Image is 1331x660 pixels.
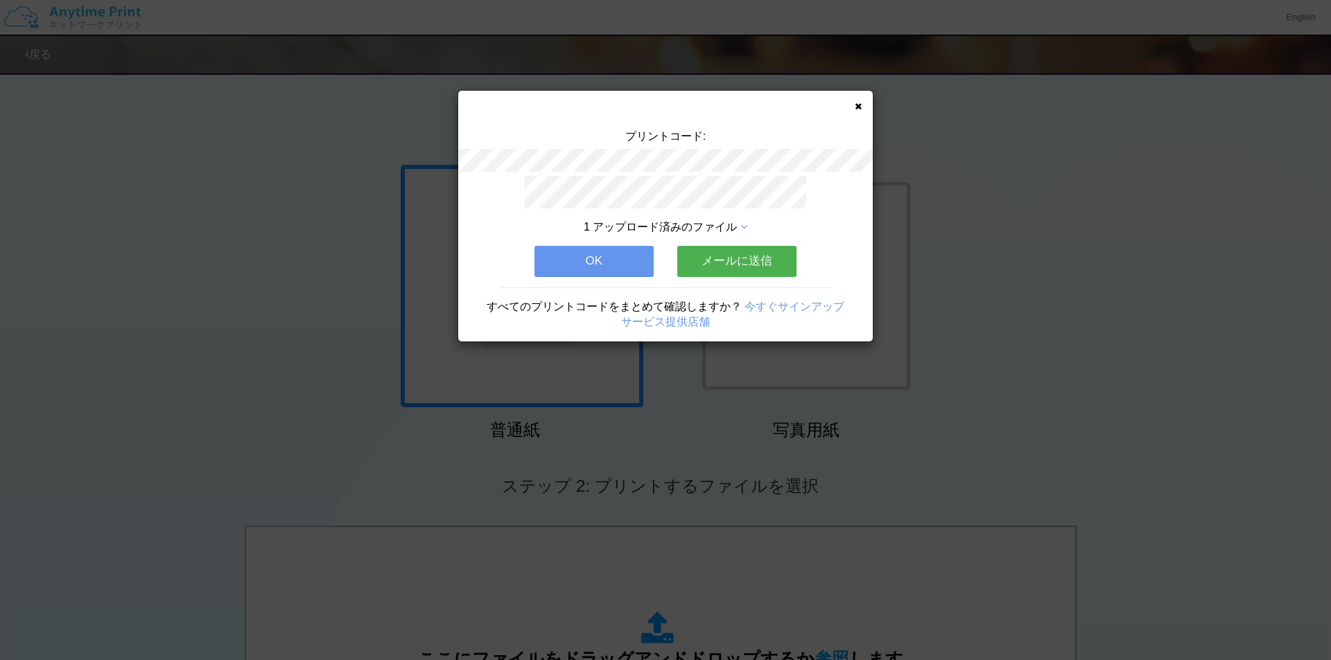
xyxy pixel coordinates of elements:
span: 1 アップロード済みのファイル [584,221,737,233]
span: すべてのプリントコードをまとめて確認しますか？ [487,301,742,312]
button: OK [534,246,654,276]
span: プリントコード: [625,130,706,142]
a: サービス提供店舗 [621,316,710,328]
a: 今すぐサインアップ [745,301,844,312]
button: メールに送信 [677,246,797,276]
